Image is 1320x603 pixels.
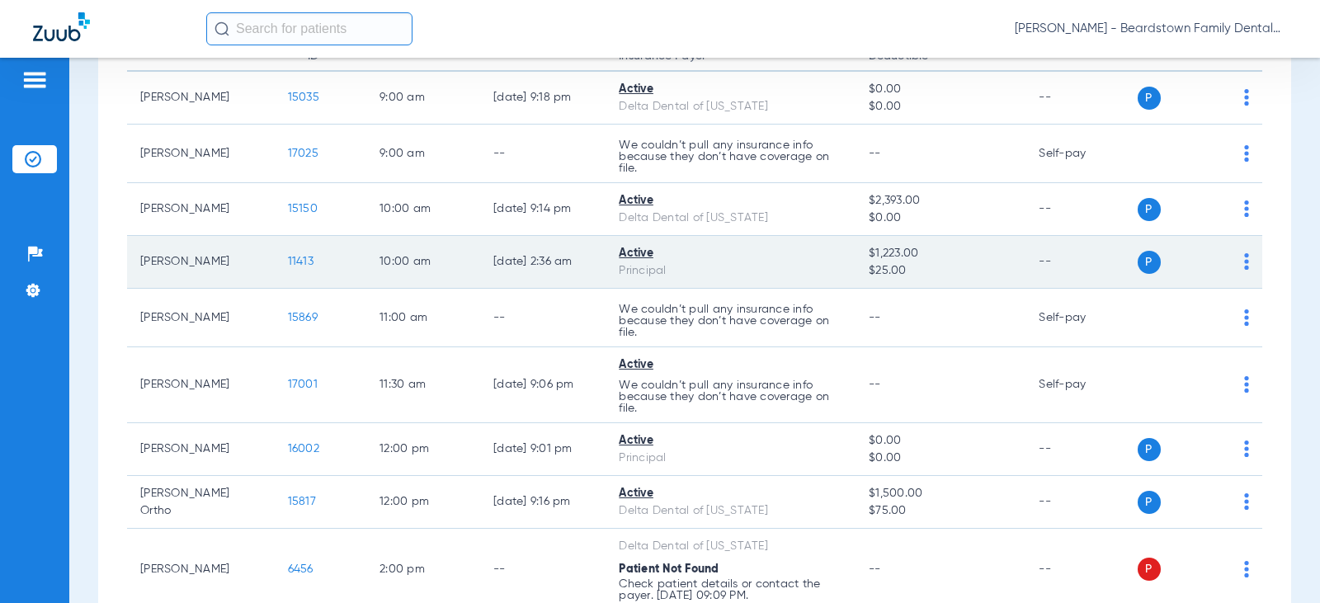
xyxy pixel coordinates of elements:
img: Zuub Logo [33,12,90,41]
img: group-dot-blue.svg [1244,200,1249,217]
span: P [1138,198,1161,221]
span: 15817 [288,496,316,507]
td: -- [1025,236,1137,289]
td: 11:00 AM [366,289,480,347]
td: -- [480,125,606,183]
td: [DATE] 2:36 AM [480,236,606,289]
td: 9:00 AM [366,72,480,125]
span: $0.00 [869,450,1012,467]
td: 12:00 PM [366,476,480,529]
span: $0.00 [869,81,1012,98]
div: Active [619,81,842,98]
span: P [1138,558,1161,581]
td: 11:30 AM [366,347,480,423]
td: [PERSON_NAME] [127,72,275,125]
td: Self-pay [1025,125,1137,183]
div: Active [619,245,842,262]
span: $2,393.00 [869,192,1012,210]
td: -- [1025,72,1137,125]
span: -- [869,312,881,323]
img: hamburger-icon [21,70,48,90]
td: [PERSON_NAME] [127,236,275,289]
img: group-dot-blue.svg [1244,376,1249,393]
span: 16002 [288,443,319,455]
p: We couldn’t pull any insurance info because they don’t have coverage on file. [619,139,842,174]
div: Delta Dental of [US_STATE] [619,210,842,227]
div: Active [619,192,842,210]
span: 15035 [288,92,319,103]
td: Self-pay [1025,347,1137,423]
div: Delta Dental of [US_STATE] [619,538,842,555]
td: [PERSON_NAME] [127,125,275,183]
span: [PERSON_NAME] - Beardstown Family Dental [1015,21,1287,37]
span: P [1138,438,1161,461]
td: [DATE] 9:16 PM [480,476,606,529]
div: Active [619,485,842,502]
span: $25.00 [869,262,1012,280]
div: Principal [619,450,842,467]
div: Active [619,432,842,450]
img: group-dot-blue.svg [1244,493,1249,510]
span: $1,223.00 [869,245,1012,262]
div: Delta Dental of [US_STATE] [619,98,842,115]
span: -- [869,379,881,390]
td: 12:00 PM [366,423,480,476]
span: 17001 [288,379,318,390]
span: 15150 [288,203,318,214]
td: [PERSON_NAME] [127,347,275,423]
span: P [1138,491,1161,514]
span: $0.00 [869,432,1012,450]
td: 10:00 AM [366,236,480,289]
img: Search Icon [214,21,229,36]
p: Check patient details or contact the payer. [DATE] 09:09 PM. [619,578,842,601]
span: 6456 [288,563,313,575]
span: $0.00 [869,210,1012,227]
td: [DATE] 9:06 PM [480,347,606,423]
img: group-dot-blue.svg [1244,253,1249,270]
td: [PERSON_NAME] [127,289,275,347]
div: Principal [619,262,842,280]
img: group-dot-blue.svg [1244,309,1249,326]
td: -- [1025,423,1137,476]
span: 15869 [288,312,318,323]
span: -- [869,563,881,575]
td: -- [480,289,606,347]
span: 11413 [288,256,313,267]
td: 10:00 AM [366,183,480,236]
td: [DATE] 9:14 PM [480,183,606,236]
span: -- [869,148,881,159]
td: -- [1025,476,1137,529]
td: [DATE] 9:18 PM [480,72,606,125]
span: $75.00 [869,502,1012,520]
td: 9:00 AM [366,125,480,183]
img: group-dot-blue.svg [1244,89,1249,106]
p: We couldn’t pull any insurance info because they don’t have coverage on file. [619,379,842,414]
div: Active [619,356,842,374]
td: [PERSON_NAME] Ortho [127,476,275,529]
span: P [1138,87,1161,110]
td: [PERSON_NAME] [127,423,275,476]
p: We couldn’t pull any insurance info because they don’t have coverage on file. [619,304,842,338]
td: Self-pay [1025,289,1137,347]
span: P [1138,251,1161,274]
span: $1,500.00 [869,485,1012,502]
td: [DATE] 9:01 PM [480,423,606,476]
img: group-dot-blue.svg [1244,561,1249,577]
td: [PERSON_NAME] [127,183,275,236]
div: Delta Dental of [US_STATE] [619,502,842,520]
span: 17025 [288,148,318,159]
span: $0.00 [869,98,1012,115]
img: group-dot-blue.svg [1244,145,1249,162]
img: group-dot-blue.svg [1244,440,1249,457]
input: Search for patients [206,12,412,45]
span: Patient Not Found [619,563,719,575]
td: -- [1025,183,1137,236]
